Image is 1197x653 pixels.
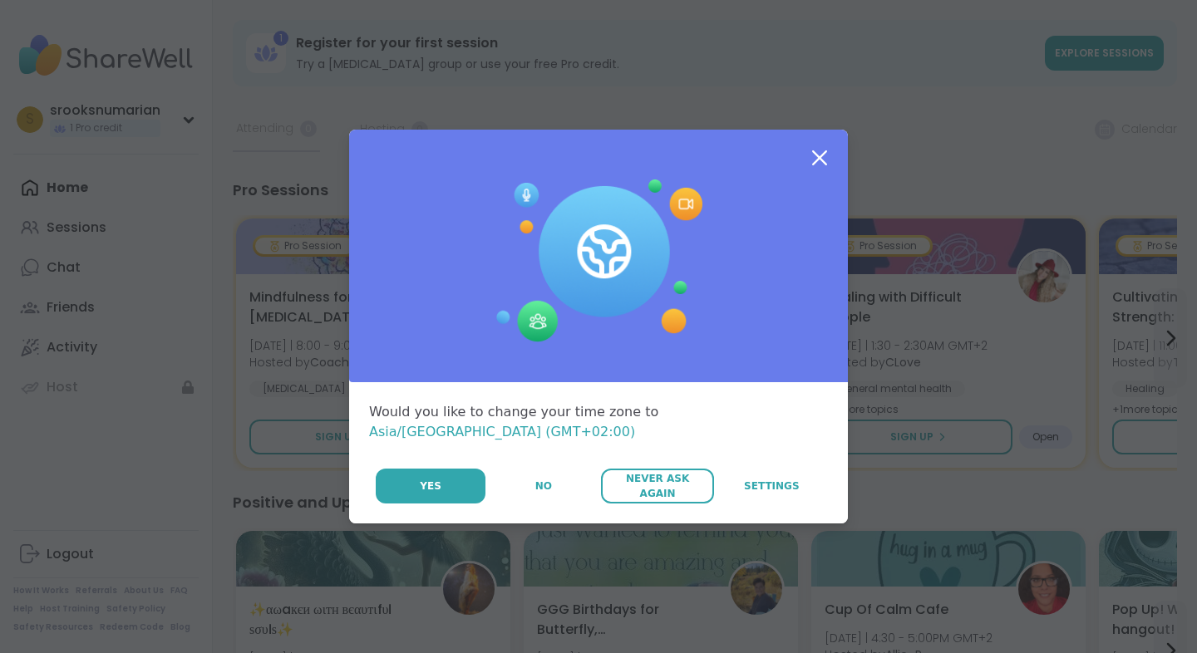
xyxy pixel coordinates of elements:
span: No [535,479,552,493]
span: Yes [420,479,441,493]
button: Yes [376,469,485,503]
button: No [487,469,599,503]
span: Asia/[GEOGRAPHIC_DATA] (GMT+02:00) [369,424,635,439]
button: Never Ask Again [601,469,713,503]
div: Would you like to change your time zone to [369,402,828,442]
span: Settings [744,479,800,493]
span: Never Ask Again [609,471,705,501]
img: Session Experience [495,179,702,342]
a: Settings [716,469,828,503]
